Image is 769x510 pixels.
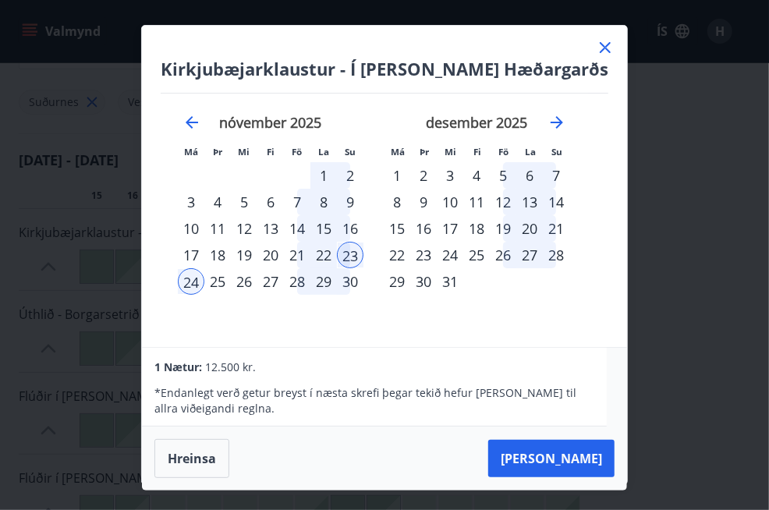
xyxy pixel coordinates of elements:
td: Choose miðvikudagur, 17. desember 2025 as your check-out date. It’s available. [437,215,463,242]
div: 21 [284,242,310,268]
div: 18 [204,242,231,268]
td: Choose sunnudagur, 30. nóvember 2025 as your check-out date. It’s available. [337,268,363,295]
div: 19 [231,242,257,268]
td: Choose miðvikudagur, 31. desember 2025 as your check-out date. It’s available. [437,268,463,295]
td: Selected as end date. mánudagur, 24. nóvember 2025 [178,268,204,295]
div: 30 [337,268,363,295]
td: Choose föstudagur, 5. desember 2025 as your check-out date. It’s available. [490,162,516,189]
td: Choose þriðjudagur, 9. desember 2025 as your check-out date. It’s available. [410,189,437,215]
div: 22 [384,242,410,268]
small: Þr [420,146,429,158]
div: 30 [410,268,437,295]
div: 5 [490,162,516,189]
td: Choose sunnudagur, 7. desember 2025 as your check-out date. It’s available. [543,162,569,189]
div: 25 [463,242,490,268]
div: 4 [463,162,490,189]
td: Choose miðvikudagur, 24. desember 2025 as your check-out date. It’s available. [437,242,463,268]
div: 14 [543,189,569,215]
td: Choose miðvikudagur, 5. nóvember 2025 as your check-out date. It’s available. [231,189,257,215]
td: Choose mánudagur, 15. desember 2025 as your check-out date. It’s available. [384,215,410,242]
div: 24 [178,268,204,295]
div: 26 [490,242,516,268]
small: Fi [473,146,481,158]
div: 27 [257,268,284,295]
div: 10 [178,215,204,242]
td: Choose föstudagur, 19. desember 2025 as your check-out date. It’s available. [490,215,516,242]
td: Choose fimmtudagur, 20. nóvember 2025 as your check-out date. It’s available. [257,242,284,268]
div: 10 [437,189,463,215]
td: Choose laugardagur, 22. nóvember 2025 as your check-out date. It’s available. [310,242,337,268]
button: Hreinsa [154,439,229,478]
small: Má [391,146,405,158]
div: 18 [463,215,490,242]
div: 25 [204,268,231,295]
td: Choose þriðjudagur, 18. nóvember 2025 as your check-out date. It’s available. [204,242,231,268]
small: Fö [292,146,303,158]
div: 29 [310,268,337,295]
div: 12 [231,215,257,242]
td: Choose föstudagur, 26. desember 2025 as your check-out date. It’s available. [490,242,516,268]
div: 9 [337,189,363,215]
div: 16 [337,215,363,242]
div: 28 [284,268,310,295]
div: 3 [178,189,204,215]
div: 20 [257,242,284,268]
div: 21 [543,215,569,242]
div: 17 [178,242,204,268]
td: Choose sunnudagur, 21. desember 2025 as your check-out date. It’s available. [543,215,569,242]
p: * Endanlegt verð getur breyst í næsta skrefi þegar tekið hefur [PERSON_NAME] til allra viðeigandi... [154,385,594,416]
div: Calendar [161,94,589,329]
div: 9 [410,189,437,215]
strong: desember 2025 [426,113,527,132]
td: Choose sunnudagur, 14. desember 2025 as your check-out date. It’s available. [543,189,569,215]
div: 23 [410,242,437,268]
td: Choose fimmtudagur, 25. desember 2025 as your check-out date. It’s available. [463,242,490,268]
div: 6 [257,189,284,215]
div: 22 [310,242,337,268]
div: 15 [310,215,337,242]
div: Move forward to switch to the next month. [548,113,566,132]
td: Choose laugardagur, 29. nóvember 2025 as your check-out date. It’s available. [310,268,337,295]
td: Choose laugardagur, 6. desember 2025 as your check-out date. It’s available. [516,162,543,189]
div: 31 [437,268,463,295]
div: 11 [463,189,490,215]
td: Choose mánudagur, 29. desember 2025 as your check-out date. It’s available. [384,268,410,295]
td: Choose fimmtudagur, 13. nóvember 2025 as your check-out date. It’s available. [257,215,284,242]
td: Choose þriðjudagur, 16. desember 2025 as your check-out date. It’s available. [410,215,437,242]
td: Choose fimmtudagur, 18. desember 2025 as your check-out date. It’s available. [463,215,490,242]
small: Þr [213,146,222,158]
div: 2 [410,162,437,189]
div: 3 [437,162,463,189]
div: 1 [310,162,337,189]
div: 11 [204,215,231,242]
div: 16 [410,215,437,242]
td: Choose föstudagur, 21. nóvember 2025 as your check-out date. It’s available. [284,242,310,268]
td: Choose fimmtudagur, 6. nóvember 2025 as your check-out date. It’s available. [257,189,284,215]
td: Choose föstudagur, 14. nóvember 2025 as your check-out date. It’s available. [284,215,310,242]
div: 26 [231,268,257,295]
div: 6 [516,162,543,189]
td: Choose fimmtudagur, 11. desember 2025 as your check-out date. It’s available. [463,189,490,215]
td: Choose laugardagur, 27. desember 2025 as your check-out date. It’s available. [516,242,543,268]
small: Má [184,146,198,158]
td: Choose sunnudagur, 16. nóvember 2025 as your check-out date. It’s available. [337,215,363,242]
td: Choose laugardagur, 20. desember 2025 as your check-out date. It’s available. [516,215,543,242]
small: La [318,146,329,158]
td: Choose laugardagur, 15. nóvember 2025 as your check-out date. It’s available. [310,215,337,242]
div: 5 [231,189,257,215]
span: 12.500 kr. [205,359,256,374]
td: Choose laugardagur, 1. nóvember 2025 as your check-out date. It’s available. [310,162,337,189]
div: 2 [337,162,363,189]
div: 28 [543,242,569,268]
td: Choose föstudagur, 12. desember 2025 as your check-out date. It’s available. [490,189,516,215]
div: 1 [384,162,410,189]
td: Choose miðvikudagur, 19. nóvember 2025 as your check-out date. It’s available. [231,242,257,268]
td: Selected as start date. sunnudagur, 23. nóvember 2025 [337,242,363,268]
small: Su [551,146,562,158]
td: Choose miðvikudagur, 3. desember 2025 as your check-out date. It’s available. [437,162,463,189]
td: Choose fimmtudagur, 27. nóvember 2025 as your check-out date. It’s available. [257,268,284,295]
div: 7 [543,162,569,189]
td: Choose mánudagur, 1. desember 2025 as your check-out date. It’s available. [384,162,410,189]
td: Choose laugardagur, 8. nóvember 2025 as your check-out date. It’s available. [310,189,337,215]
td: Choose þriðjudagur, 25. nóvember 2025 as your check-out date. It’s available. [204,268,231,295]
